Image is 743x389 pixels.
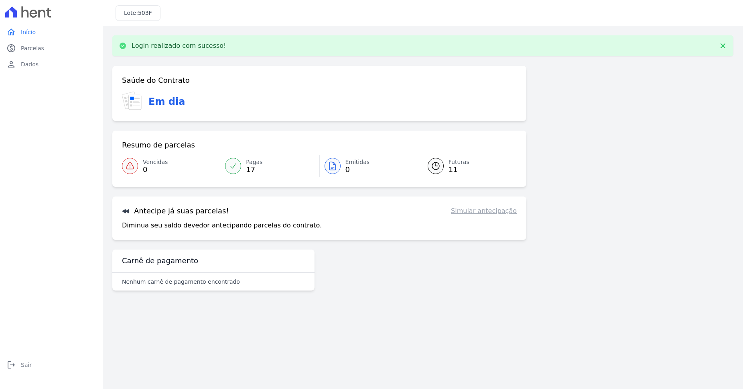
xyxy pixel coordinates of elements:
[451,206,517,216] a: Simular antecipação
[138,10,152,16] span: 503F
[6,43,16,53] i: paid
[143,166,168,173] span: 0
[449,158,469,166] span: Futuras
[21,361,32,369] span: Sair
[21,28,36,36] span: Início
[122,256,198,266] h3: Carnê de pagamento
[21,60,39,68] span: Dados
[3,56,99,72] a: personDados
[6,27,16,37] i: home
[122,278,240,286] p: Nenhum carnê de pagamento encontrado
[3,40,99,56] a: paidParcelas
[122,206,229,216] h3: Antecipe já suas parcelas!
[418,155,517,177] a: Futuras 11
[246,158,262,166] span: Pagas
[449,166,469,173] span: 11
[6,59,16,69] i: person
[124,9,152,17] h3: Lote:
[143,158,168,166] span: Vencidas
[246,166,262,173] span: 17
[122,155,220,177] a: Vencidas 0
[345,158,370,166] span: Emitidas
[122,76,190,85] h3: Saúde do Contrato
[220,155,319,177] a: Pagas 17
[320,155,418,177] a: Emitidas 0
[3,357,99,373] a: logoutSair
[21,44,44,52] span: Parcelas
[132,42,226,50] p: Login realizado com sucesso!
[122,140,195,150] h3: Resumo de parcelas
[148,94,185,109] h3: Em dia
[122,221,322,230] p: Diminua seu saldo devedor antecipando parcelas do contrato.
[345,166,370,173] span: 0
[6,360,16,370] i: logout
[3,24,99,40] a: homeInício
